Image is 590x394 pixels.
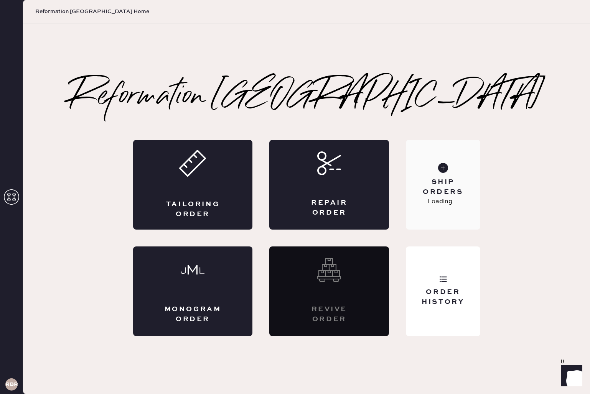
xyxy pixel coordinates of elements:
span: Reformation [GEOGRAPHIC_DATA] Home [35,8,149,15]
h2: Reformation [GEOGRAPHIC_DATA] [69,82,544,112]
p: Loading... [428,197,458,206]
div: Monogram Order [164,305,222,324]
div: Tailoring Order [164,200,222,219]
h3: RBRA [5,382,18,387]
iframe: Front Chat [554,360,587,392]
div: Repair Order [300,198,358,217]
div: Interested? Contact us at care@hemster.co [269,246,389,336]
div: Revive order [300,305,358,324]
div: Order History [412,287,474,307]
div: Ship Orders [412,177,474,197]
